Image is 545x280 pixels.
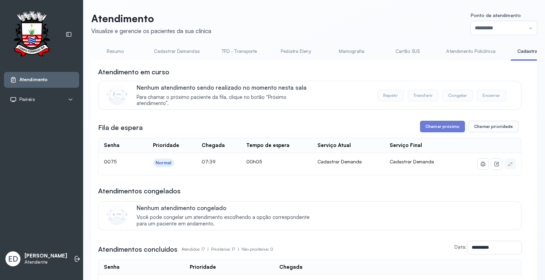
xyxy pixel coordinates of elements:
p: Nenhum atendimento congelado [137,204,317,211]
span: Para chamar o próximo paciente da fila, clique no botão “Próximo atendimento”. [137,94,317,107]
span: Cadastrar Demanda [390,159,434,164]
span: Ponto de atendimento [471,12,521,18]
p: Atendimento [91,12,211,25]
p: Nenhum atendimento sendo realizado no momento nesta sala [137,84,317,91]
div: Chegada [279,264,302,270]
a: Resumo [91,46,139,57]
a: Atendimento [10,76,73,83]
a: Atendimento Policlínica [439,46,502,57]
span: 0075 [104,159,116,164]
div: Prioridade [153,142,179,149]
h3: Atendimentos congelados [98,186,181,196]
span: | [207,247,208,252]
div: Tempo de espera [246,142,290,149]
button: Congelar [442,90,473,101]
span: 07:39 [202,159,216,164]
div: Cadastrar Demanda [317,159,379,165]
p: Não prioritários: 0 [242,245,273,254]
span: | [238,247,239,252]
p: Prioritários: 17 [211,245,242,254]
img: Logotipo do estabelecimento [7,11,56,58]
a: Mamografia [328,46,375,57]
span: 00h05 [246,159,262,164]
div: Senha [104,264,120,270]
img: Imagem de CalloutCard [107,205,127,225]
div: Visualize e gerencie os pacientes da sua clínica [91,27,211,34]
span: Atendimento [19,77,48,83]
span: Painéis [19,97,35,102]
button: Chamar próximo [420,121,465,132]
div: Senha [104,142,120,149]
div: Prioridade [190,264,216,270]
button: Chamar prioridade [468,121,519,132]
span: Você pode congelar um atendimento escolhendo a opção correspondente para um paciente em andamento. [137,214,317,227]
h3: Fila de espera [98,123,143,132]
div: Serviço Atual [317,142,351,149]
a: TFD - Transporte [215,46,264,57]
a: Cartão SUS [384,46,431,57]
button: Repetir [377,90,404,101]
div: Serviço Final [390,142,422,149]
button: Encerrar [477,90,506,101]
div: Chegada [202,142,225,149]
a: Cadastrar Demandas [147,46,207,57]
div: Normal [156,160,171,166]
img: Imagem de CalloutCard [107,85,127,105]
a: Pediatra Eleny [272,46,320,57]
h3: Atendimento em curso [98,67,169,77]
p: Atendente [25,259,67,265]
h3: Atendimentos concluídos [98,245,177,254]
p: Atendidos: 17 [182,245,211,254]
label: Data: [454,244,466,250]
button: Transferir [408,90,439,101]
p: [PERSON_NAME] [25,253,67,259]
